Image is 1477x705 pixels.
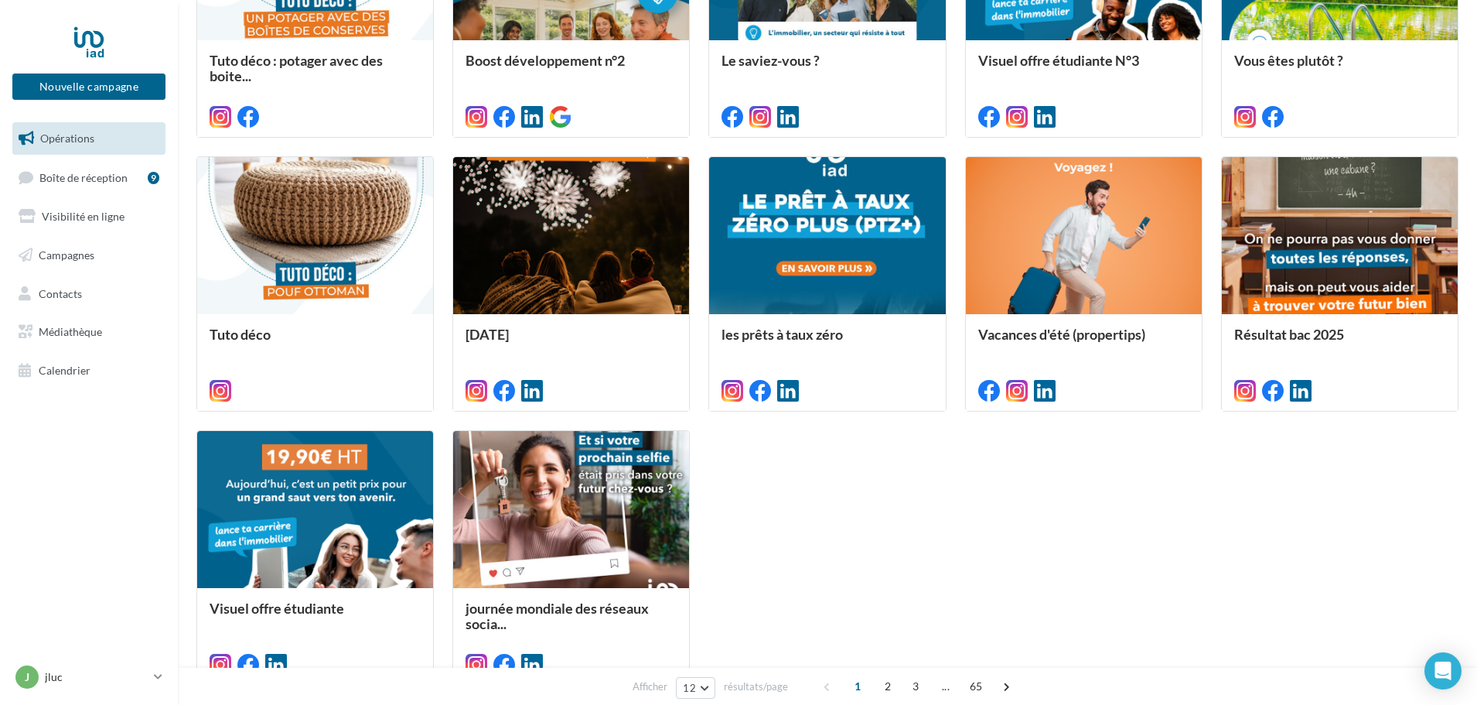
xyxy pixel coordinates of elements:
[12,74,165,100] button: Nouvelle campagne
[721,52,820,69] span: Le saviez-vous ?
[148,172,159,184] div: 9
[39,364,90,377] span: Calendrier
[210,600,344,617] span: Visuel offre étudiante
[12,662,165,692] a: j jluc
[964,674,989,699] span: 65
[683,682,696,694] span: 12
[466,326,509,343] span: [DATE]
[978,52,1139,69] span: Visuel offre étudiante N°3
[466,600,649,632] span: journée mondiale des réseaux socia...
[210,52,383,84] span: Tuto déco : potager avec des boite...
[9,122,169,155] a: Opérations
[42,210,125,223] span: Visibilité en ligne
[676,677,715,699] button: 12
[466,52,625,69] span: Boost développement n°2
[9,200,169,233] a: Visibilité en ligne
[1424,652,1462,690] div: Open Intercom Messenger
[39,286,82,299] span: Contacts
[210,326,271,343] span: Tuto déco
[9,161,169,194] a: Boîte de réception9
[39,325,102,338] span: Médiathèque
[40,132,94,145] span: Opérations
[633,679,667,694] span: Afficher
[9,278,169,310] a: Contacts
[9,316,169,348] a: Médiathèque
[845,674,870,699] span: 1
[9,239,169,272] a: Campagnes
[25,669,29,685] span: j
[875,674,900,699] span: 2
[721,326,843,343] span: les prêts à taux zéro
[39,248,94,262] span: Campagnes
[933,674,958,699] span: ...
[1234,52,1343,69] span: Vous êtes plutôt ?
[903,674,928,699] span: 3
[1234,326,1344,343] span: Résultat bac 2025
[978,326,1145,343] span: Vacances d'été (propertips)
[39,170,128,183] span: Boîte de réception
[45,669,148,685] p: jluc
[724,679,788,694] span: résultats/page
[9,354,169,387] a: Calendrier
